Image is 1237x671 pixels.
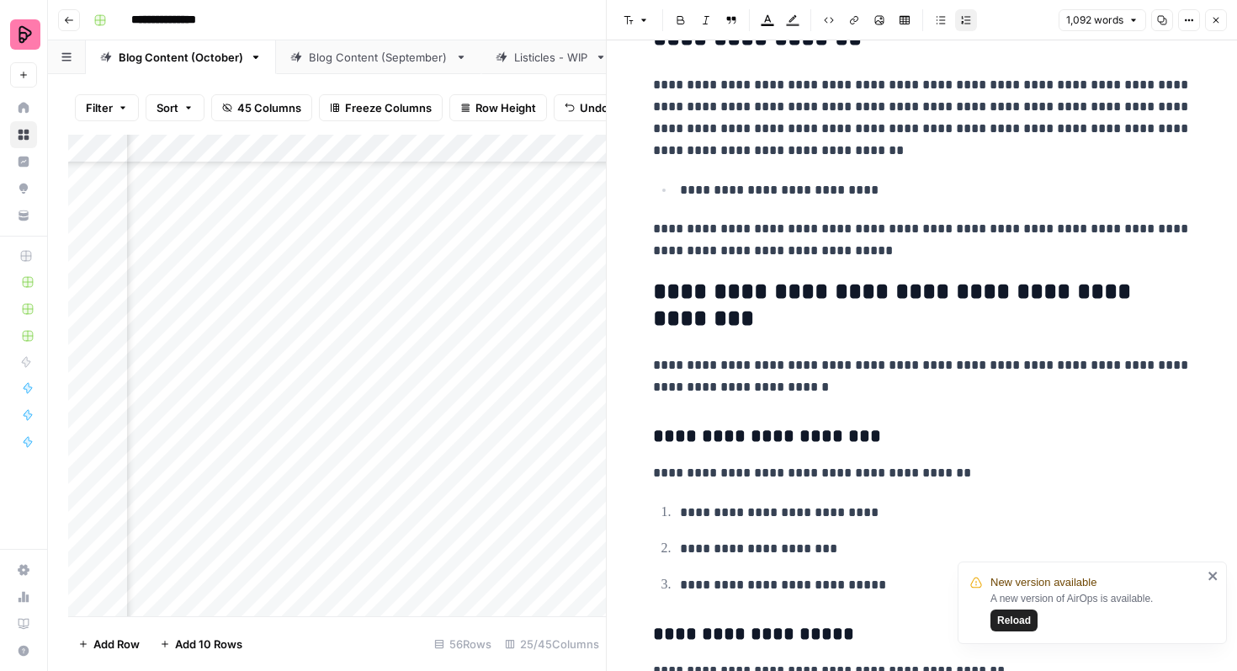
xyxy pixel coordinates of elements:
[146,94,204,121] button: Sort
[1208,569,1219,583] button: close
[449,94,547,121] button: Row Height
[119,49,243,66] div: Blog Content (October)
[150,631,252,658] button: Add 10 Rows
[86,99,113,116] span: Filter
[276,40,481,74] a: Blog Content (September)
[211,94,312,121] button: 45 Columns
[10,583,37,610] a: Usage
[10,13,37,56] button: Workspace: Preply
[514,49,588,66] div: Listicles - WIP
[10,637,37,664] button: Help + Support
[1066,13,1123,28] span: 1,092 words
[1059,9,1146,31] button: 1,092 words
[237,99,301,116] span: 45 Columns
[990,610,1038,631] button: Reload
[10,121,37,148] a: Browse
[990,574,1096,591] span: New version available
[75,94,139,121] button: Filter
[10,175,37,202] a: Opportunities
[319,94,443,121] button: Freeze Columns
[990,591,1202,631] div: A new version of AirOps is available.
[475,99,536,116] span: Row Height
[10,202,37,229] a: Your Data
[10,557,37,583] a: Settings
[498,631,606,658] div: 25/45 Columns
[997,613,1031,628] span: Reload
[427,631,498,658] div: 56 Rows
[93,636,140,652] span: Add Row
[309,49,449,66] div: Blog Content (September)
[345,99,432,116] span: Freeze Columns
[580,99,608,116] span: Undo
[175,636,242,652] span: Add 10 Rows
[157,99,178,116] span: Sort
[481,40,621,74] a: Listicles - WIP
[86,40,276,74] a: Blog Content (October)
[554,94,619,121] button: Undo
[10,610,37,637] a: Learning Hub
[68,631,150,658] button: Add Row
[10,19,40,50] img: Preply Logo
[10,148,37,175] a: Insights
[10,94,37,121] a: Home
